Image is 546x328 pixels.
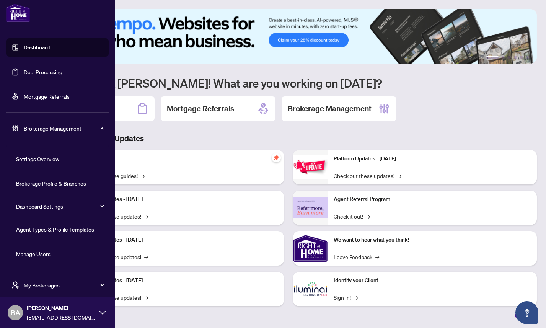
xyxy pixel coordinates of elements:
[24,281,103,289] span: My Brokerages
[144,253,148,261] span: →
[334,276,531,285] p: Identify your Client
[16,250,51,257] a: Manage Users
[24,93,70,100] a: Mortgage Referrals
[24,69,62,75] a: Deal Processing
[293,155,328,179] img: Platform Updates - June 23, 2025
[526,56,529,59] button: 6
[144,212,148,220] span: →
[11,307,20,318] span: BA
[80,236,278,244] p: Platform Updates - [DATE]
[80,195,278,204] p: Platform Updates - [DATE]
[16,155,59,162] a: Settings Overview
[40,9,537,64] img: Slide 0
[272,153,281,162] span: pushpin
[508,56,511,59] button: 3
[486,56,499,59] button: 1
[40,133,537,144] h3: Brokerage & Industry Updates
[167,103,234,114] h2: Mortgage Referrals
[6,4,30,22] img: logo
[334,253,379,261] a: Leave Feedback→
[293,231,328,266] img: We want to hear what you think!
[11,281,19,289] span: user-switch
[502,56,505,59] button: 2
[144,293,148,302] span: →
[27,313,96,321] span: [EMAIL_ADDRESS][DOMAIN_NAME]
[16,226,94,233] a: Agent Types & Profile Templates
[24,44,50,51] a: Dashboard
[80,276,278,285] p: Platform Updates - [DATE]
[16,203,63,210] a: Dashboard Settings
[334,195,531,204] p: Agent Referral Program
[366,212,370,220] span: →
[515,301,538,324] button: Open asap
[334,293,358,302] a: Sign In!→
[334,236,531,244] p: We want to hear what you think!
[16,180,86,187] a: Brokerage Profile & Branches
[334,171,401,180] a: Check out these updates!→
[24,124,103,132] span: Brokerage Management
[141,171,145,180] span: →
[334,212,370,220] a: Check it out!→
[514,56,517,59] button: 4
[288,103,372,114] h2: Brokerage Management
[520,56,523,59] button: 5
[40,76,537,90] h1: Welcome back [PERSON_NAME]! What are you working on [DATE]?
[27,304,96,312] span: [PERSON_NAME]
[80,155,278,163] p: Self-Help
[293,272,328,306] img: Identify your Client
[293,197,328,218] img: Agent Referral Program
[354,293,358,302] span: →
[334,155,531,163] p: Platform Updates - [DATE]
[398,171,401,180] span: →
[375,253,379,261] span: →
